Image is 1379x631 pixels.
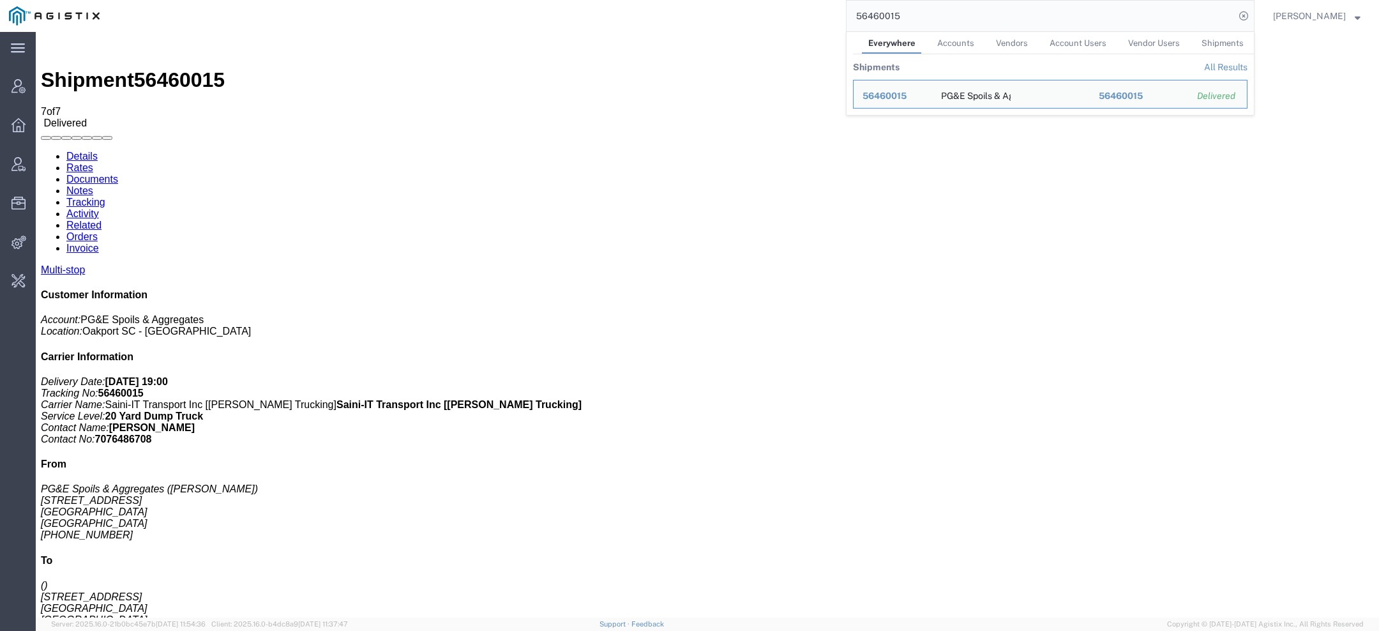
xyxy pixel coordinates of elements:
a: Orders [31,199,62,210]
address: () [STREET_ADDRESS] [GEOGRAPHIC_DATA] [5,548,1338,594]
span: 56460015 [1099,91,1143,101]
span: Vendors [996,38,1028,48]
a: Rates [31,130,57,141]
h4: Customer Information [5,257,1338,269]
span: Accounts [937,38,974,48]
i: Contact Name: [5,390,73,401]
span: Client: 2025.16.0-b4dc8a9 [211,620,348,628]
a: Details [31,119,62,130]
button: [PERSON_NAME] [1272,8,1361,24]
a: Related [31,188,66,199]
p: Oakport SC - [GEOGRAPHIC_DATA] [5,282,1338,305]
a: Tracking [31,165,70,176]
b: 20 Yard Dump Truck [70,379,168,390]
a: View all shipments found by criterion [1204,62,1247,72]
i: Location: [5,294,47,305]
span: PG&E Spoils & Aggregates [45,282,168,293]
span: Server: 2025.16.0-21b0bc45e7b [51,620,206,628]
i: Contact No: [5,402,59,413]
b: 7076486708 [59,402,116,413]
span: Account Users [1050,38,1106,48]
div: 56460015 [1099,89,1180,103]
input: Search for shipment number, reference number [847,1,1235,31]
div: PG&E Spoils & Aggregates [941,80,1002,108]
h4: Carrier Information [5,319,1338,331]
span: Copyright © [DATE]-[DATE] Agistix Inc., All Rights Reserved [1167,619,1364,630]
span: 7 [5,74,11,85]
span: 56460015 [863,91,907,101]
div: Delivered [1197,89,1238,103]
h4: To [5,523,1338,535]
span: [GEOGRAPHIC_DATA] [5,486,112,497]
h4: From [5,427,1338,438]
span: 56460015 [98,36,189,59]
b: 56460015 [63,356,108,367]
b: [PERSON_NAME] [73,390,159,401]
span: [GEOGRAPHIC_DATA] [5,582,112,593]
i: Carrier Name: [5,367,69,378]
a: Notes [31,153,57,164]
a: Support [599,620,631,628]
i: Service Level: [5,379,70,390]
span: Delivered [8,86,51,96]
a: Activity [31,176,63,187]
span: Shipments [1202,38,1244,48]
span: Kaitlyn Hostetler [1273,9,1346,23]
div: of [5,74,1338,86]
span: [DATE] 11:54:36 [156,620,206,628]
address: PG&E Spoils & Aggregates ([PERSON_NAME]) [STREET_ADDRESS] [GEOGRAPHIC_DATA] [PHONE_NUMBER] [5,452,1338,509]
i: Account: [5,282,45,293]
span: Saini-IT Transport Inc [[PERSON_NAME] Trucking] [69,367,301,378]
table: Search Results [853,54,1254,115]
a: Feedback [631,620,664,628]
i: Tracking No: [5,356,63,367]
span: [DATE] 11:37:47 [298,620,348,628]
span: Everywhere [868,38,916,48]
i: Delivery Date: [5,344,69,355]
b: [DATE] 19:00 [69,344,132,355]
a: Invoice [31,211,63,222]
a: Documents [31,142,82,153]
b: Saini-IT Transport Inc [[PERSON_NAME] Trucking] [301,367,546,378]
a: Multi-stop [5,232,49,243]
th: Shipments [853,54,900,80]
img: logo [9,6,100,26]
span: Vendor Users [1128,38,1180,48]
div: 56460015 [863,89,923,103]
span: 7 [19,74,25,85]
iframe: FS Legacy Container [36,32,1379,618]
